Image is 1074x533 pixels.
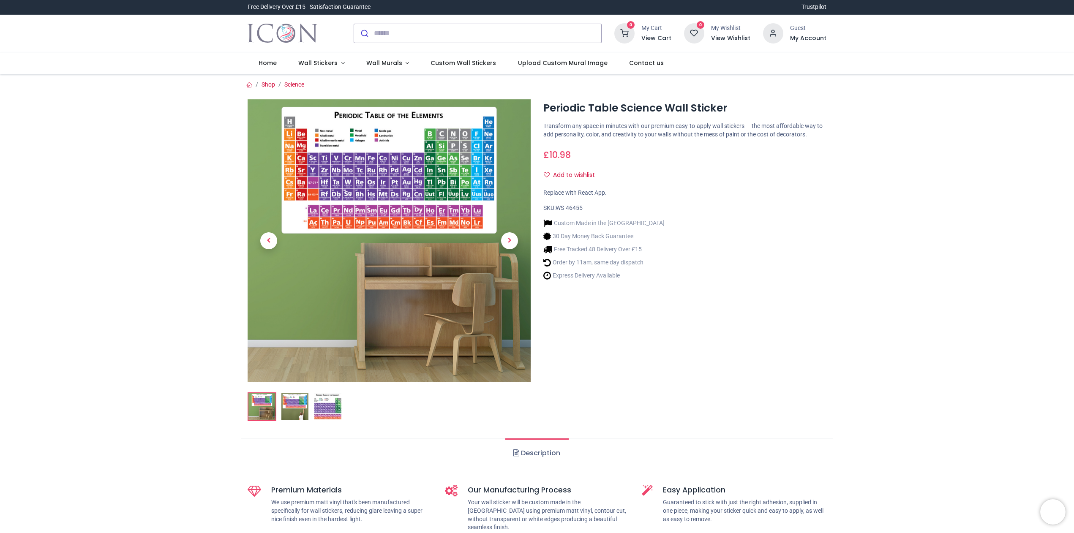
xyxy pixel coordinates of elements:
a: Trustpilot [801,3,826,11]
div: SKU: [543,204,826,212]
div: My Wishlist [711,24,750,33]
li: Free Tracked 48 Delivery Over £15 [543,245,665,254]
p: Transform any space in minutes with our premium easy-to-apply wall stickers — the most affordable... [543,122,826,139]
a: Previous [248,141,290,340]
div: My Cart [641,24,671,33]
img: Periodic Table Science Wall Sticker [248,393,275,420]
a: 0 [684,29,704,36]
a: View Wishlist [711,34,750,43]
a: Shop [262,81,275,88]
span: WS-46455 [556,204,583,211]
img: WS-46455-02 [281,393,308,420]
span: Next [501,232,518,249]
span: Upload Custom Mural Image [518,59,608,67]
img: WS-46455-03 [314,393,341,420]
button: Submit [354,24,374,43]
a: Wall Murals [355,52,420,74]
a: Science [284,81,304,88]
a: Logo of Icon Wall Stickers [248,22,317,45]
h5: Premium Materials [271,485,432,495]
a: Wall Stickers [287,52,355,74]
li: 30 Day Money Back Guarantee [543,232,665,241]
img: Icon Wall Stickers [248,22,317,45]
p: Your wall sticker will be custom made in the [GEOGRAPHIC_DATA] using premium matt vinyl, contour ... [468,498,630,531]
a: Next [488,141,531,340]
h5: Easy Application [663,485,826,495]
span: Wall Murals [366,59,402,67]
span: £ [543,149,571,161]
p: We use premium matt vinyl that's been manufactured specifically for wall stickers, reducing glare... [271,498,432,523]
span: 10.98 [549,149,571,161]
h5: Our Manufacturing Process [468,485,630,495]
span: Contact us [629,59,664,67]
div: Guest [790,24,826,33]
li: Express Delivery Available [543,271,665,280]
h1: Periodic Table Science Wall Sticker [543,101,826,115]
span: Custom Wall Stickers [431,59,496,67]
span: Previous [260,232,277,249]
a: 0 [614,29,635,36]
li: Order by 11am, same day dispatch [543,258,665,267]
span: Home [259,59,277,67]
div: Free Delivery Over £15 - Satisfaction Guarantee [248,3,371,11]
a: Description [505,438,568,468]
sup: 0 [627,21,635,29]
img: Periodic Table Science Wall Sticker [248,99,531,382]
button: Add to wishlistAdd to wishlist [543,168,602,182]
a: My Account [790,34,826,43]
p: Guaranteed to stick with just the right adhesion, supplied in one piece, making your sticker quic... [663,498,826,523]
span: Wall Stickers [298,59,338,67]
a: View Cart [641,34,671,43]
sup: 0 [697,21,705,29]
i: Add to wishlist [544,172,550,178]
div: Replace with React App. [543,189,826,197]
li: Custom Made in the [GEOGRAPHIC_DATA] [543,219,665,228]
iframe: Brevo live chat [1040,499,1066,525]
